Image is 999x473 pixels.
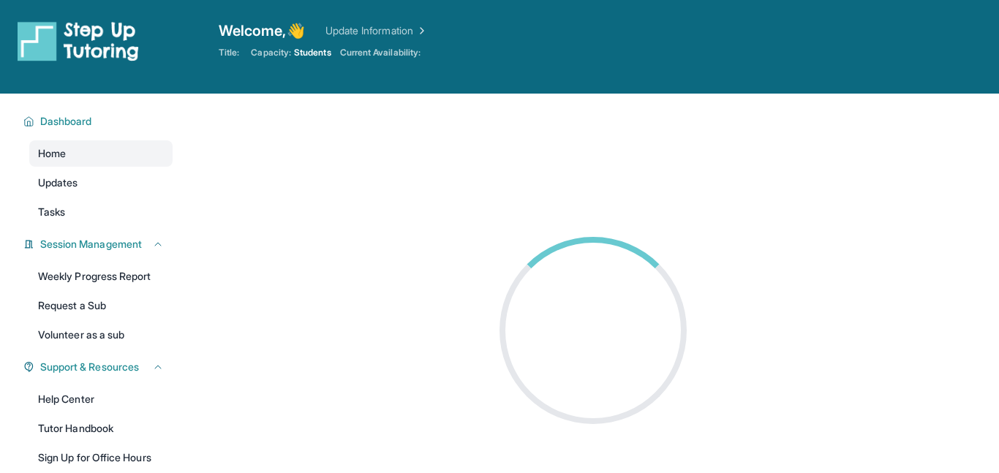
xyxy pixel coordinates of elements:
span: Support & Resources [40,360,139,374]
span: Dashboard [40,114,92,129]
a: Sign Up for Office Hours [29,444,173,471]
span: Title: [219,47,239,58]
span: Students [294,47,331,58]
a: Tasks [29,199,173,225]
span: Welcome, 👋 [219,20,305,41]
a: Help Center [29,386,173,412]
a: Weekly Progress Report [29,263,173,290]
span: Session Management [40,237,142,251]
a: Updates [29,170,173,196]
a: Update Information [325,23,428,38]
button: Dashboard [34,114,164,129]
span: Updates [38,175,78,190]
button: Support & Resources [34,360,164,374]
img: Chevron Right [413,23,428,38]
span: Capacity: [251,47,291,58]
span: Tasks [38,205,65,219]
button: Session Management [34,237,164,251]
span: Current Availability: [340,47,421,58]
a: Request a Sub [29,292,173,319]
a: Home [29,140,173,167]
img: logo [18,20,139,61]
a: Tutor Handbook [29,415,173,442]
span: Home [38,146,66,161]
a: Volunteer as a sub [29,322,173,348]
